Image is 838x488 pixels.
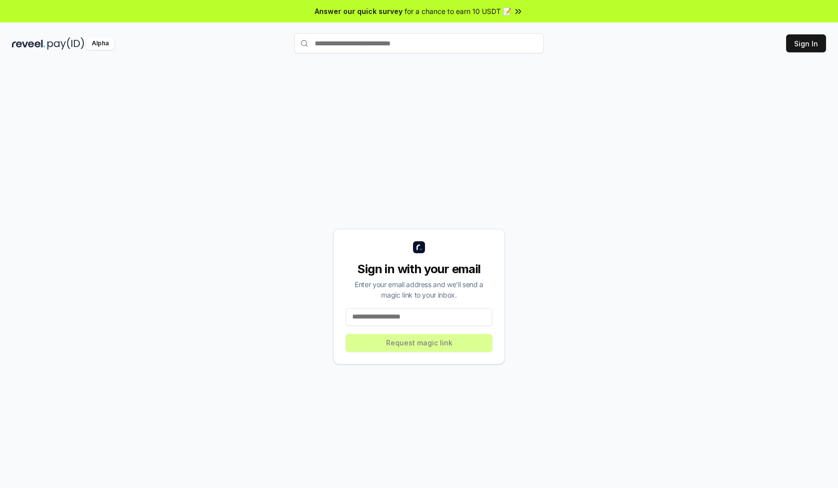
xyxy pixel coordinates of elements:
[315,6,403,16] span: Answer our quick survey
[405,6,511,16] span: for a chance to earn 10 USDT 📝
[12,37,45,50] img: reveel_dark
[47,37,84,50] img: pay_id
[346,261,492,277] div: Sign in with your email
[86,37,114,50] div: Alpha
[346,279,492,300] div: Enter your email address and we’ll send a magic link to your inbox.
[413,241,425,253] img: logo_small
[786,34,826,52] button: Sign In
